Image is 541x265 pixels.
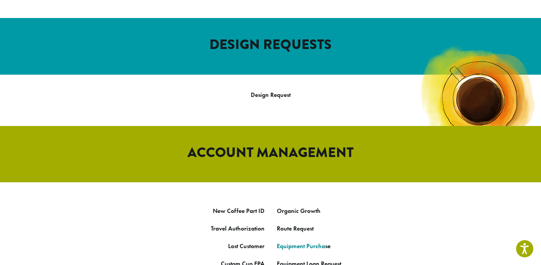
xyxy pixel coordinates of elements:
[277,207,321,215] a: Organic Growth
[251,91,291,99] a: Design Request
[211,224,265,232] a: Travel Authorization
[277,224,314,232] a: Route Request
[213,207,265,215] a: New Coffee Part ID
[52,144,489,161] h2: ACCOUNT MANAGEMENT
[277,242,325,250] a: Equipment Purcha
[325,242,331,250] a: se
[228,242,265,250] a: Lost Customer
[52,36,489,53] h2: DESIGN REQUESTS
